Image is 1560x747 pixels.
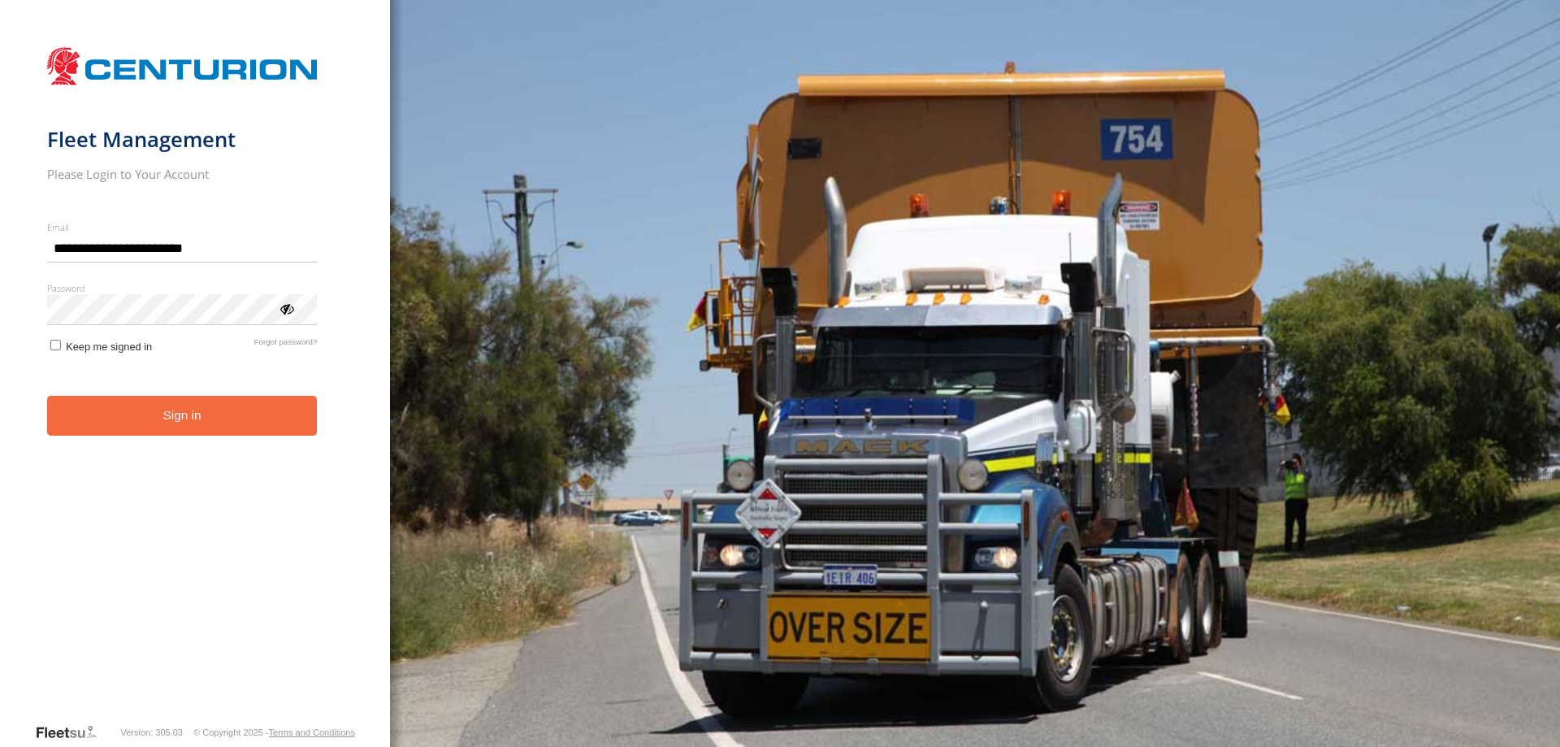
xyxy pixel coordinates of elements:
form: main [47,39,344,723]
div: ViewPassword [278,300,294,316]
img: Centurion Transport [47,46,318,87]
a: Terms and Conditions [269,727,355,737]
label: Password [47,282,318,294]
h2: Please Login to Your Account [47,166,318,182]
a: Visit our Website [35,724,110,740]
h1: Fleet Management [47,126,318,153]
input: Keep me signed in [50,340,61,350]
span: Keep me signed in [66,341,152,353]
label: Email [47,221,318,233]
a: Forgot password? [254,337,318,353]
div: Version: 305.03 [121,727,183,737]
button: Sign in [47,396,318,436]
div: © Copyright 2025 - [193,727,355,737]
